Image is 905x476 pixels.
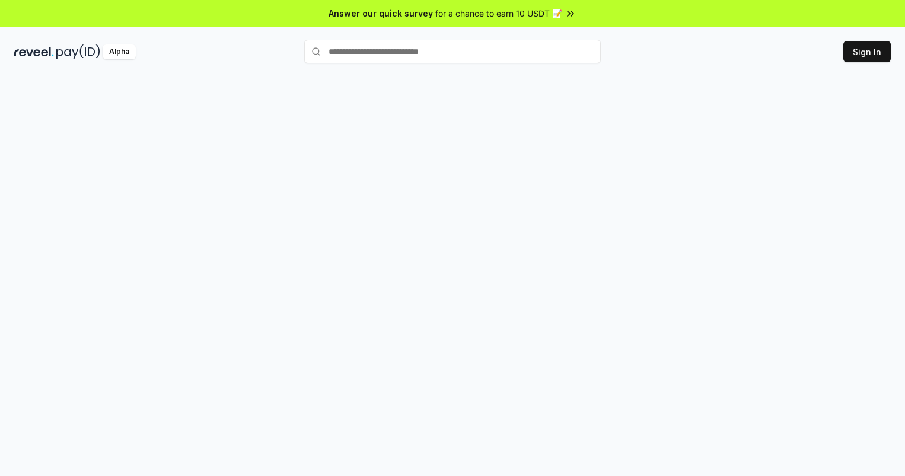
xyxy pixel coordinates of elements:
span: for a chance to earn 10 USDT 📝 [435,7,562,20]
div: Alpha [103,44,136,59]
img: reveel_dark [14,44,54,59]
span: Answer our quick survey [329,7,433,20]
img: pay_id [56,44,100,59]
button: Sign In [843,41,891,62]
